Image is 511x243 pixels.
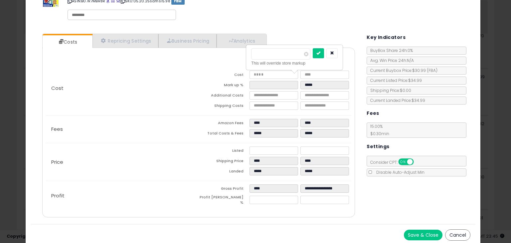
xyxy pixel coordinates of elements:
button: Save & Close [404,230,442,240]
span: ON [399,159,407,165]
span: OFF [413,159,424,165]
h5: Fees [367,109,379,118]
td: Profit [PERSON_NAME] % [199,195,250,207]
h5: Settings [367,142,389,151]
h5: Key Indicators [367,33,406,42]
td: Additional Costs [199,91,250,102]
span: $0.30 min [367,131,389,136]
button: Cancel [445,229,470,241]
td: Landed [199,167,250,177]
p: Cost [46,86,199,91]
a: Repricing Settings [92,34,158,48]
p: Fees [46,126,199,132]
td: Mark up % [199,81,250,91]
td: Total Costs & Fees [199,129,250,139]
td: Amazon Fees [199,119,250,129]
span: BuyBox Share 24h: 0% [367,48,413,53]
span: $30.99 [412,68,437,73]
a: Analytics [217,34,266,48]
span: Shipping Price: $0.00 [367,88,411,93]
span: ( FBA ) [427,68,437,73]
span: Consider CPT: [367,159,423,165]
td: Listed [199,146,250,157]
p: Profit [46,193,199,198]
p: Price [46,159,199,165]
div: This will override store markup [251,60,338,67]
a: Costs [43,35,92,49]
span: Disable Auto-Adjust Min [373,169,425,175]
td: Gross Profit [199,184,250,195]
td: Cost [199,71,250,81]
td: Shipping Price [199,157,250,167]
td: Shipping Costs [199,102,250,112]
span: Current Landed Price: $34.99 [367,98,425,103]
span: Current Buybox Price: [367,68,437,73]
span: Current Listed Price: $34.99 [367,78,422,83]
span: Avg. Win Price 24h: N/A [367,58,414,63]
a: Business Pricing [158,34,217,48]
span: 15.00 % [367,123,389,136]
